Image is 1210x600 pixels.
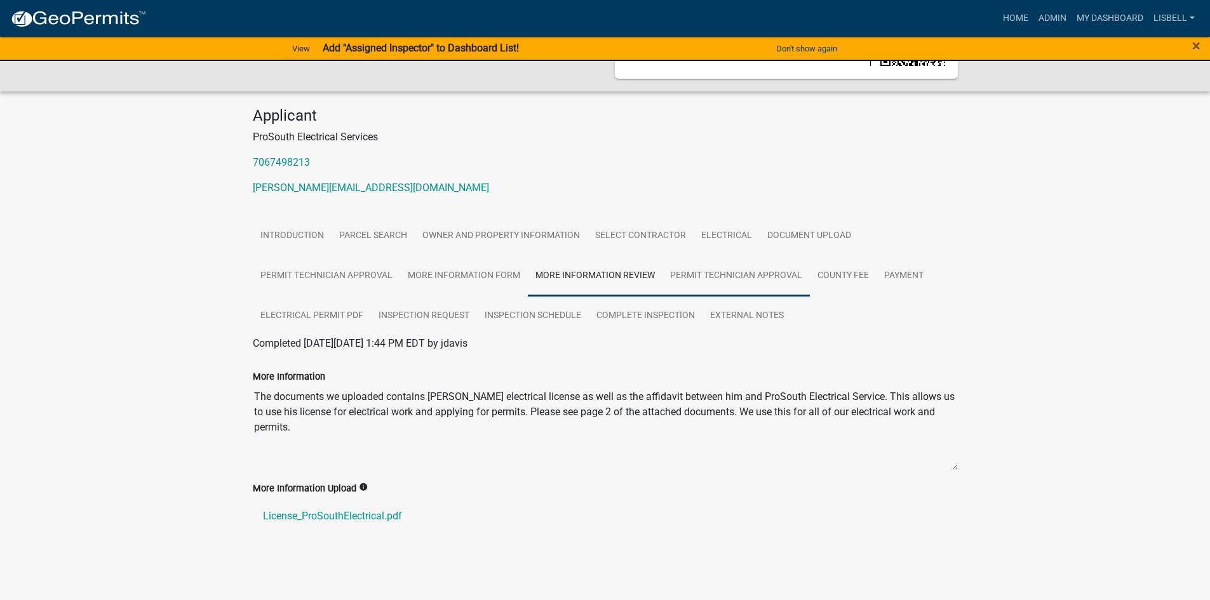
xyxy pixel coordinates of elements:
a: More Information Form [400,256,528,297]
a: Document Upload [760,216,859,257]
a: Inspection Schedule [477,296,589,337]
span: Completed [DATE][DATE] 1:44 PM EDT by jdavis [253,337,467,349]
a: Select contractor [588,216,694,257]
a: External Notes [702,296,791,337]
a: Parcel search [332,216,415,257]
h4: Applicant [253,107,958,125]
a: [PERSON_NAME][EMAIL_ADDRESS][DOMAIN_NAME] [253,182,489,194]
p: ProSouth Electrical Services [253,130,958,145]
a: County Fee [810,256,877,297]
a: Home [998,6,1033,30]
a: Owner and Property Information [415,216,588,257]
a: My Dashboard [1072,6,1148,30]
a: License_ProSouthElectrical.pdf [253,501,958,531]
a: Electrical [694,216,760,257]
label: More Information [253,373,325,382]
textarea: The documents we uploaded contains [PERSON_NAME] electrical license as well as the affidavit betw... [253,384,958,470]
a: Admin [1033,6,1072,30]
a: More Information Review [528,256,662,297]
a: Permit Technician Approval [253,256,400,297]
a: View [287,38,315,59]
a: Complete Inspection [589,296,702,337]
span: × [1192,37,1200,55]
a: Permit Technician Approval [662,256,810,297]
a: Inspection Request [371,296,477,337]
i: info [359,483,368,491]
a: Electrical Permit PDF [253,296,371,337]
strong: Add "Assigned Inspector" to Dashboard List! [323,42,519,54]
a: Payment [877,256,931,297]
a: Introduction [253,216,332,257]
button: Don't show again [771,38,842,59]
label: More Information Upload [253,484,356,493]
a: lisbell [1148,6,1200,30]
button: Close [1192,38,1200,53]
a: 7067498213 [253,156,310,168]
